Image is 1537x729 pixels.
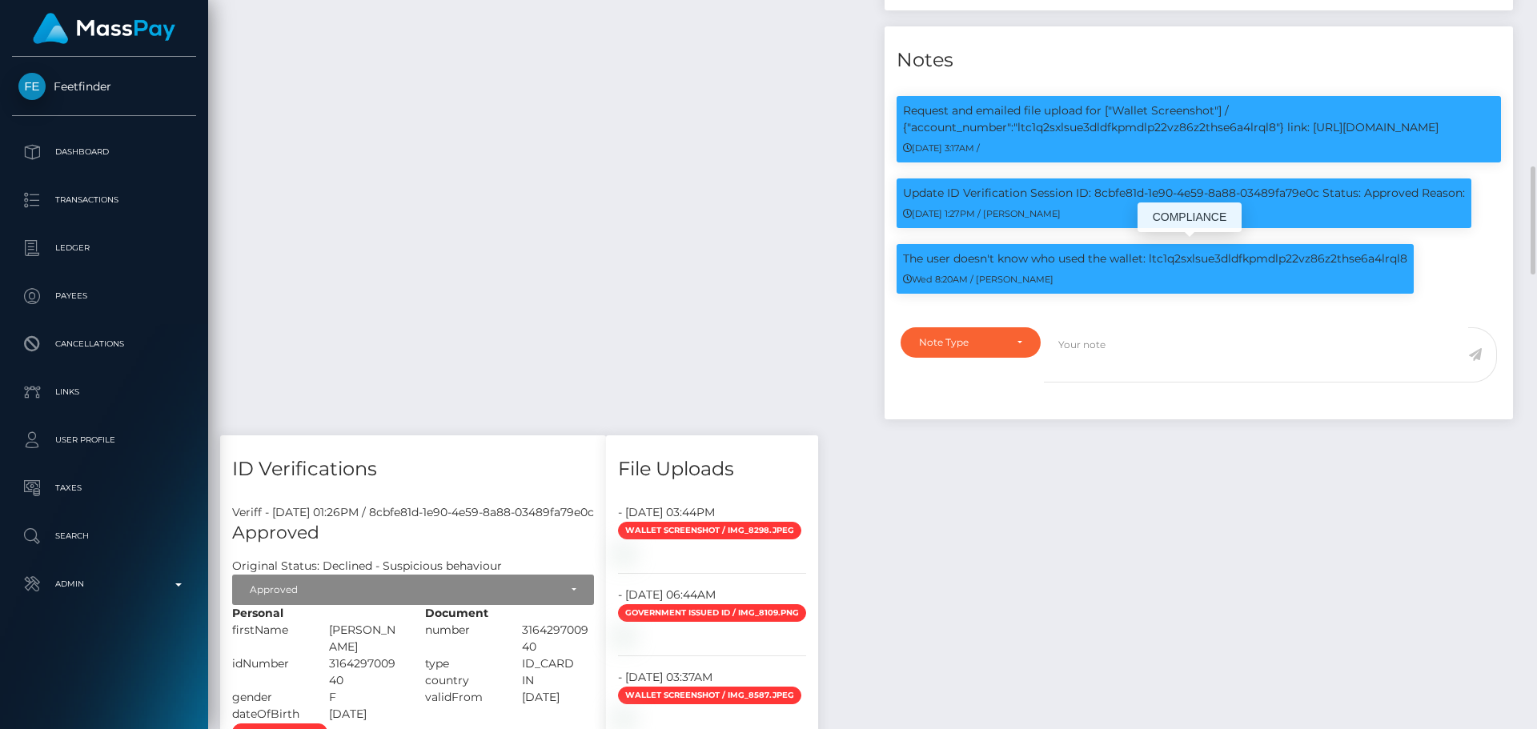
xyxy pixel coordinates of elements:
[18,428,190,452] p: User Profile
[12,516,196,556] a: Search
[12,228,196,268] a: Ledger
[413,689,510,706] div: validFrom
[606,669,818,686] div: - [DATE] 03:37AM
[618,687,801,704] span: Wallet Screenshot / IMG_8587.jpeg
[897,46,1501,74] h4: Notes
[618,629,631,642] img: 8e90a7e5-dbe8-4aed-94ce-1c096d6772ab
[18,284,190,308] p: Payees
[1138,202,1242,232] div: COMPLIANCE
[618,522,801,539] span: Wallet Screenshot / IMG_8298.jpeg
[510,672,607,689] div: IN
[317,706,414,723] div: [DATE]
[12,132,196,172] a: Dashboard
[413,622,510,655] div: number
[618,455,806,483] h4: File Uploads
[12,79,196,94] span: Feetfinder
[12,564,196,604] a: Admin
[618,711,631,724] img: 4fe30705-08d2-4b99-a28a-8a780e18a2e1
[232,575,594,605] button: Approved
[425,606,488,620] strong: Document
[12,420,196,460] a: User Profile
[510,622,607,655] div: 316429700940
[413,655,510,672] div: type
[903,185,1465,202] p: Update ID Verification Session ID: 8cbfe81d-1e90-4e59-8a88-03489fa79e0c Status: Approved Reason:
[33,13,175,44] img: MassPay Logo
[18,332,190,356] p: Cancellations
[618,604,806,622] span: Government issued ID / IMG_8109.png
[12,276,196,316] a: Payees
[606,504,818,521] div: - [DATE] 03:44PM
[18,73,46,100] img: Feetfinder
[18,380,190,404] p: Links
[18,140,190,164] p: Dashboard
[18,572,190,596] p: Admin
[903,274,1053,285] small: Wed 8:20AM / [PERSON_NAME]
[618,547,631,559] img: 56ae31d0-16ca-4ba9-b25d-359abb93fe8a
[250,583,559,596] div: Approved
[510,655,607,672] div: ID_CARD
[317,689,414,706] div: F
[903,208,1061,219] small: [DATE] 1:27PM / [PERSON_NAME]
[232,455,594,483] h4: ID Verifications
[317,655,414,689] div: 316429700940
[18,188,190,212] p: Transactions
[901,327,1041,358] button: Note Type
[12,324,196,364] a: Cancellations
[220,689,317,706] div: gender
[220,655,317,689] div: idNumber
[903,142,980,154] small: [DATE] 3:17AM /
[220,622,317,655] div: firstName
[12,180,196,220] a: Transactions
[12,372,196,412] a: Links
[232,559,502,573] h7: Original Status: Declined - Suspicious behaviour
[413,672,510,689] div: country
[232,521,594,546] h5: Approved
[18,524,190,548] p: Search
[903,102,1495,136] p: Request and emailed file upload for ["Wallet Screenshot"] / {"account_number":"ltc1q2sxlsue3dldfk...
[510,689,607,706] div: [DATE]
[220,504,606,521] div: Veriff - [DATE] 01:26PM / 8cbfe81d-1e90-4e59-8a88-03489fa79e0c
[18,236,190,260] p: Ledger
[606,587,818,603] div: - [DATE] 06:44AM
[232,606,283,620] strong: Personal
[317,622,414,655] div: [PERSON_NAME]
[919,336,1004,349] div: Note Type
[12,468,196,508] a: Taxes
[903,250,1407,267] p: The user doesn't know who used the wallet: ltc1q2sxlsue3dldfkpmdlp22vz86z2thse6a4lrql8
[18,476,190,500] p: Taxes
[220,706,317,723] div: dateOfBirth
